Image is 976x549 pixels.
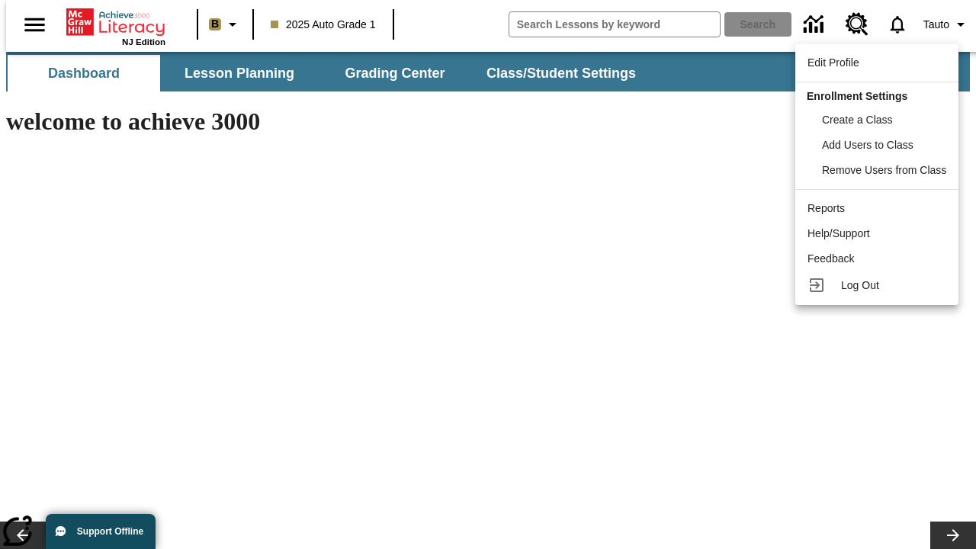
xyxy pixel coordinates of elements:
[807,90,907,102] span: Enrollment Settings
[807,202,845,214] span: Reports
[807,227,870,239] span: Help/Support
[822,164,946,176] span: Remove Users from Class
[807,252,854,265] span: Feedback
[841,279,879,291] span: Log Out
[807,56,859,69] span: Edit Profile
[822,139,913,151] span: Add Users to Class
[822,114,893,126] span: Create a Class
